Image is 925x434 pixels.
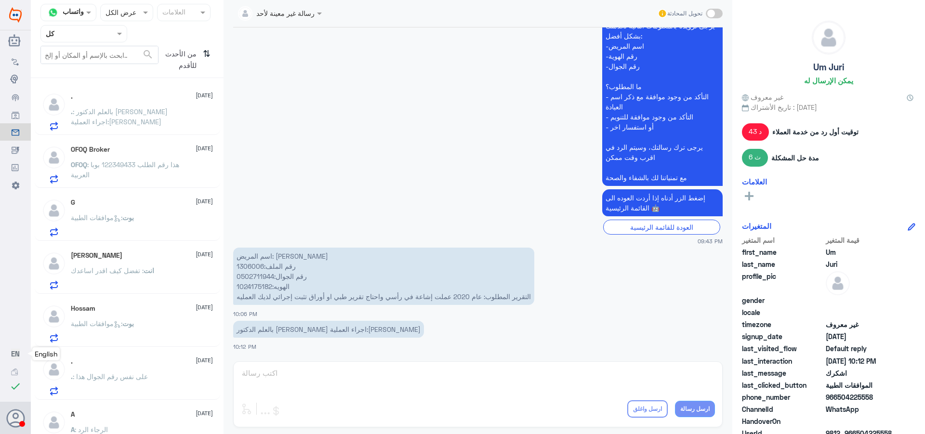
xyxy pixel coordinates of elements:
span: 966504225558 [826,392,896,402]
span: اشكرك [826,368,896,378]
h5: OFOQ Broker [71,145,110,154]
span: Um [826,247,896,257]
span: 2 [826,404,896,414]
input: ابحث بالإسم أو المكان أو إلخ.. [41,46,158,64]
button: ارسل رسالة [675,401,715,417]
span: 6 ث [742,149,768,166]
span: الموافقات الطبية [826,380,896,390]
span: اسم المتغير [742,235,824,245]
h5: ابو ناصر [71,251,122,260]
span: last_name [742,259,824,269]
span: English [35,350,57,358]
span: A [71,425,75,434]
h5: G [71,198,75,207]
span: من الأحدث للأقدم [159,46,199,74]
img: defaultAdmin.png [812,21,845,54]
span: . [71,107,73,116]
span: 09:43 PM [698,237,723,245]
span: locale [742,307,824,317]
img: defaultAdmin.png [42,92,66,117]
span: [DATE] [196,91,213,100]
span: غير معروف [742,92,783,102]
span: : الرجاء الرد [75,425,108,434]
div: العودة للقائمة الرئيسية [603,220,720,235]
span: EN [11,349,20,358]
span: [DATE] [196,144,213,153]
img: Widebot Logo [9,7,22,23]
button: ارسل واغلق [627,400,668,418]
img: defaultAdmin.png [42,145,66,170]
span: search [142,49,154,60]
span: توقيت أول رد من خدمة العملاء [772,127,859,137]
span: timezone [742,319,824,329]
span: profile_pic [742,271,824,293]
img: defaultAdmin.png [826,271,850,295]
span: [DATE] [196,303,213,312]
span: 43 د [742,123,769,141]
span: null [826,307,896,317]
img: whatsapp.png [46,5,60,20]
span: مدة حل المشكلة [771,153,819,163]
span: ChannelId [742,404,824,414]
img: defaultAdmin.png [42,357,66,381]
span: 10:12 PM [233,343,256,350]
span: null [826,295,896,305]
span: signup_date [742,331,824,342]
span: Juri [826,259,896,269]
h5: Um Juri [813,62,844,73]
span: [DATE] [196,356,213,365]
span: 2025-09-03T14:25:19.984Z [826,331,896,342]
span: Default reply [826,343,896,354]
span: phone_number [742,392,824,402]
button: EN [11,349,20,359]
span: : موافقات الطبية [71,213,122,222]
span: last_message [742,368,824,378]
span: غير معروف [826,319,896,329]
p: 25/9/2025, 10:06 PM [233,248,534,305]
span: بوت [122,213,134,222]
i: ⇅ [203,46,211,70]
span: first_name [742,247,824,257]
span: انت [144,266,154,275]
img: defaultAdmin.png [42,198,66,223]
h6: المتغيرات [742,222,771,230]
span: : موافقات الطبية [71,319,122,328]
i: check [10,381,21,392]
button: الصورة الشخصية [6,409,25,427]
div: العلامات [161,7,185,19]
span: [DATE] [196,250,213,259]
span: [DATE] [196,409,213,418]
span: تحويل المحادثة [667,9,702,18]
h5: . [71,357,73,366]
span: last_visited_flow [742,343,824,354]
span: : تفضل كيف اقدر اساعدك [71,266,144,275]
span: قيمة المتغير [826,235,896,245]
span: gender [742,295,824,305]
img: defaultAdmin.png [42,304,66,329]
h5: Hossam [71,304,95,313]
span: : على نفس رقم الجوال هذا [73,372,148,381]
p: 25/9/2025, 9:43 PM [602,189,723,216]
span: . [71,372,73,381]
span: تاريخ الأشتراك : [DATE] [742,102,915,112]
span: HandoverOn [742,416,824,426]
h6: يمكن الإرسال له [804,76,853,85]
span: null [826,416,896,426]
h6: العلامات [742,177,767,186]
span: OFOQ [71,160,87,169]
img: defaultAdmin.png [42,251,66,276]
span: : بالعلم الدكتور [PERSON_NAME] اجراء العملية:[PERSON_NAME] [71,107,168,126]
span: 10:06 PM [233,311,257,317]
span: last_clicked_button [742,380,824,390]
h5: . [71,92,73,101]
span: : هذا رقم الطلب 122349433 بوبا العربية [71,160,179,179]
span: 2025-09-25T19:12:36.433Z [826,356,896,366]
p: 25/9/2025, 10:12 PM [233,321,424,338]
span: [DATE] [196,197,213,206]
button: search [142,47,154,63]
span: last_interaction [742,356,824,366]
span: بوت [122,319,134,328]
h5: A [71,410,75,419]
